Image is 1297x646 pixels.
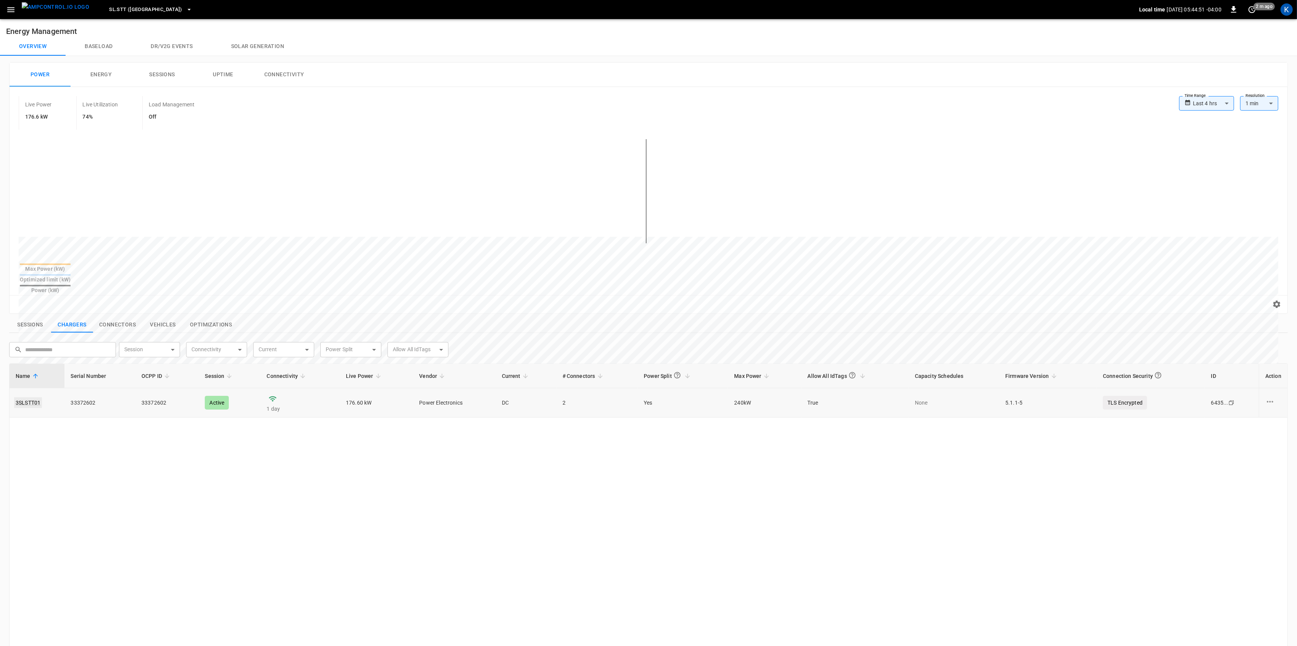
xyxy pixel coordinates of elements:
[149,101,194,108] p: Load Management
[142,317,184,333] button: show latest vehicles
[25,101,52,108] p: Live Power
[132,37,212,56] button: Dr/V2G events
[1246,3,1258,16] button: set refresh interval
[909,364,999,388] th: Capacity Schedules
[10,63,71,87] button: Power
[1205,364,1259,388] th: ID
[22,2,89,12] img: ampcontrol.io logo
[83,113,118,121] h6: 74%
[193,63,254,87] button: Uptime
[1184,93,1206,99] label: Time Range
[1265,397,1281,408] div: charge point options
[106,2,195,17] button: SL.STT ([GEOGRAPHIC_DATA])
[14,397,42,408] a: 3SLSTT01
[9,317,51,333] button: show latest sessions
[83,101,118,108] p: Live Utilization
[205,371,234,381] span: Session
[1167,6,1221,13] p: [DATE] 05:44:51 -04:00
[212,37,303,56] button: Solar generation
[734,371,771,381] span: Max Power
[64,364,135,388] th: Serial Number
[1281,3,1293,16] div: profile-icon
[502,371,530,381] span: Current
[1246,93,1265,99] label: Resolution
[66,37,132,56] button: Baseload
[51,317,93,333] button: show latest charge points
[254,63,315,87] button: Connectivity
[563,371,605,381] span: # Connectors
[644,368,693,383] span: Power Split
[141,371,172,381] span: OCPP ID
[346,371,383,381] span: Live Power
[1254,3,1275,10] span: 2 m ago
[1240,96,1278,111] div: 1 min
[1193,96,1234,111] div: Last 4 hrs
[1005,371,1059,381] span: Firmware Version
[25,113,52,121] h6: 176.6 kW
[149,113,194,121] h6: Off
[1259,364,1287,388] th: Action
[16,371,40,381] span: Name
[1103,368,1164,383] div: Connection Security
[93,317,142,333] button: show latest connectors
[1139,6,1165,13] p: Local time
[109,5,182,14] span: SL.STT ([GEOGRAPHIC_DATA])
[71,63,132,87] button: Energy
[184,317,238,333] button: show latest optimizations
[419,371,447,381] span: Vendor
[808,368,868,383] span: Allow All IdTags
[267,371,308,381] span: Connectivity
[132,63,193,87] button: Sessions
